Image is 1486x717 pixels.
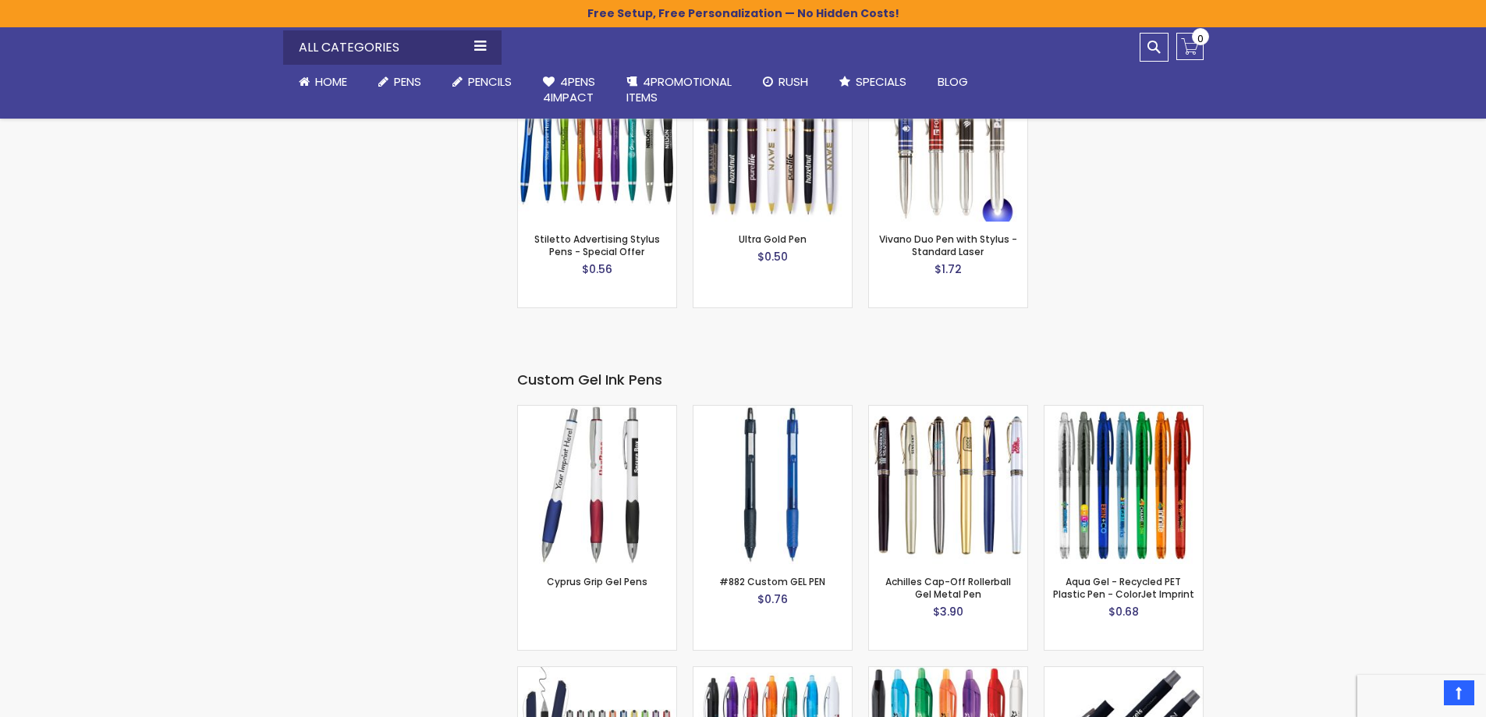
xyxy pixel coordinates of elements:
[1197,31,1204,46] span: 0
[437,65,527,99] a: Pencils
[518,406,676,564] img: Cyprus Grip Gel Pens
[611,65,747,115] a: 4PROMOTIONALITEMS
[626,73,732,105] span: 4PROMOTIONAL ITEMS
[719,575,825,588] a: #882 Custom GEL PEN
[518,666,676,680] a: Avendale Velvet Touch Stylus Gel Pen
[869,666,1027,680] a: BIC® Intensity Clic Gel Pen
[582,261,612,277] span: $0.56
[315,73,347,90] span: Home
[869,63,1027,222] img: Vivano Duo Pen with Stylus - Standard Laser
[1044,666,1203,680] a: Bowie Rollerball Softy Pen - Laser
[938,73,968,90] span: Blog
[757,249,788,264] span: $0.50
[933,604,963,619] span: $3.90
[739,232,807,246] a: Ultra Gold Pen
[1053,575,1194,601] a: Aqua Gel - Recycled PET Plastic Pen - ColorJet Imprint
[517,370,662,389] span: Custom Gel Ink Pens
[757,591,788,607] span: $0.76
[693,406,852,564] img: #882 Custom GEL PEN
[518,405,676,418] a: Cyprus Grip Gel Pens
[885,575,1011,601] a: Achilles Cap-Off Rollerball Gel Metal Pen
[1044,405,1203,418] a: Aqua Gel - Recycled PET Plastic Pen - ColorJet Imprint
[534,232,660,258] a: Stiletto Advertising Stylus Pens - Special Offer
[747,65,824,99] a: Rush
[693,63,852,222] img: Ultra Gold Pen
[283,65,363,99] a: Home
[363,65,437,99] a: Pens
[778,73,808,90] span: Rush
[1044,406,1203,564] img: Aqua Gel - Recycled PET Plastic Pen - ColorJet Imprint
[1357,675,1486,717] iframe: Google Customer Reviews
[283,30,502,65] div: All Categories
[518,63,676,222] img: Stiletto Advertising Stylus Pens - Special Offer
[869,406,1027,564] img: Achilles Cap-Off Rollerball Gel Metal Pen
[879,232,1017,258] a: Vivano Duo Pen with Stylus - Standard Laser
[543,73,595,105] span: 4Pens 4impact
[1108,604,1139,619] span: $0.68
[527,65,611,115] a: 4Pens4impact
[547,575,647,588] a: Cyprus Grip Gel Pens
[824,65,922,99] a: Specials
[693,666,852,680] a: BIC® Ferocity Clic™ Fine Point Gel Pen
[1176,33,1204,60] a: 0
[935,261,962,277] span: $1.72
[856,73,906,90] span: Specials
[468,73,512,90] span: Pencils
[693,405,852,418] a: #882 Custom GEL PEN
[394,73,421,90] span: Pens
[869,405,1027,418] a: Achilles Cap-Off Rollerball Gel Metal Pen
[922,65,984,99] a: Blog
